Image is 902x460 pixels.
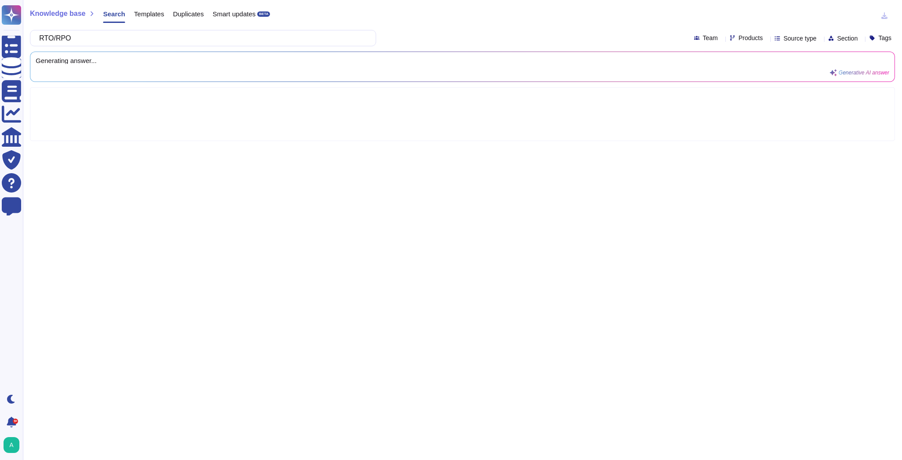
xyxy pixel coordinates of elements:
[878,35,891,41] span: Tags
[837,35,858,41] span: Section
[784,35,817,41] span: Source type
[257,11,270,17] div: BETA
[30,10,85,17] span: Knowledge base
[13,419,18,424] div: 9+
[35,30,367,46] input: Search a question or template...
[173,11,204,17] span: Duplicates
[839,70,889,75] span: Generative AI answer
[103,11,125,17] span: Search
[36,57,889,64] span: Generating answer...
[134,11,164,17] span: Templates
[703,35,718,41] span: Team
[2,435,26,455] button: user
[739,35,763,41] span: Products
[213,11,256,17] span: Smart updates
[4,437,19,453] img: user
